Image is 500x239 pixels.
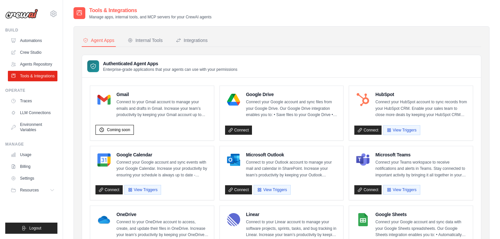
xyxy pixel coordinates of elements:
[246,211,338,218] h4: Linear
[116,151,209,158] h4: Google Calendar
[116,91,209,98] h4: Gmail
[375,159,468,179] p: Connect your Teams workspace to receive notifications and alerts in Teams. Stay connected to impo...
[103,67,238,72] p: Enterprise-grade applications that your agents can use with your permissions
[375,219,468,238] p: Connect your Google account and sync data with your Google Sheets spreadsheets. Our Google Sheets...
[8,35,57,46] a: Automations
[246,159,338,179] p: Connect to your Outlook account to manage your mail and calendar in SharePoint. Increase your tea...
[83,37,115,44] div: Agent Apps
[5,28,57,33] div: Build
[97,93,111,106] img: Gmail Logo
[383,185,420,195] button: View Triggers
[128,37,163,44] div: Internal Tools
[225,126,252,135] a: Connect
[89,7,212,14] h2: Tools & Integrations
[116,99,209,118] p: Connect to your Gmail account to manage your emails and drafts in Gmail. Increase your team’s pro...
[246,99,338,118] p: Connect your Google account and sync files from your Google Drive. Our Google Drive integration e...
[8,149,57,160] a: Usage
[5,223,57,234] button: Logout
[375,151,468,158] h4: Microsoft Teams
[375,91,468,98] h4: HubSpot
[176,37,208,44] div: Integrations
[383,125,420,135] button: View Triggers
[8,47,57,58] a: Crew Studio
[8,161,57,172] a: Billing
[97,153,111,167] img: Google Calendar Logo
[375,211,468,218] h4: Google Sheets
[103,60,238,67] h3: Authenticated Agent Apps
[375,99,468,118] p: Connect your HubSpot account to sync records from your HubSpot CRM. Enable your sales team to clo...
[354,126,382,135] a: Connect
[175,34,209,47] button: Integrations
[29,226,41,231] span: Logout
[246,151,338,158] h4: Microsoft Outlook
[225,185,252,194] a: Connect
[8,59,57,70] a: Agents Repository
[227,213,240,226] img: Linear Logo
[227,153,240,167] img: Microsoft Outlook Logo
[356,153,369,167] img: Microsoft Teams Logo
[356,213,369,226] img: Google Sheets Logo
[5,142,57,147] div: Manage
[116,159,209,179] p: Connect your Google account and sync events with your Google Calendar. Increase your productivity...
[116,219,209,238] p: Connect to your OneDrive account to access, create, and update their files in OneDrive. Increase ...
[8,185,57,195] button: Resources
[8,173,57,184] a: Settings
[116,211,209,218] h4: OneDrive
[8,108,57,118] a: LLM Connections
[95,185,123,194] a: Connect
[124,185,161,195] button: View Triggers
[8,96,57,106] a: Traces
[107,127,130,132] span: Coming soon
[5,88,57,93] div: Operate
[356,93,369,106] img: HubSpot Logo
[227,93,240,106] img: Google Drive Logo
[354,185,382,194] a: Connect
[20,188,39,193] span: Resources
[5,9,38,19] img: Logo
[97,213,111,226] img: OneDrive Logo
[82,34,116,47] button: Agent Apps
[8,119,57,135] a: Environment Variables
[246,91,338,98] h4: Google Drive
[246,219,338,238] p: Connect to your Linear account to manage your software projects, sprints, tasks, and bug tracking...
[254,185,290,195] button: View Triggers
[8,71,57,81] a: Tools & Integrations
[89,14,212,20] p: Manage apps, internal tools, and MCP servers for your CrewAI agents
[126,34,164,47] button: Internal Tools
